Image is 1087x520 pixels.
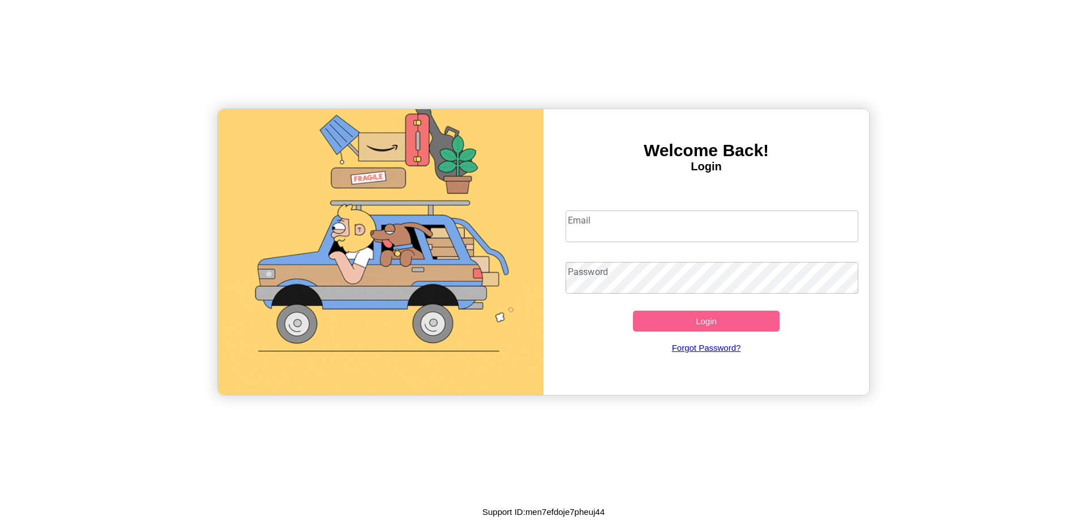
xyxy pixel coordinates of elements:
[482,504,605,519] p: Support ID: men7efdoje7pheuj44
[543,141,869,160] h3: Welcome Back!
[633,311,780,332] button: Login
[218,109,543,395] img: gif
[543,160,869,173] h4: Login
[560,332,853,364] a: Forgot Password?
